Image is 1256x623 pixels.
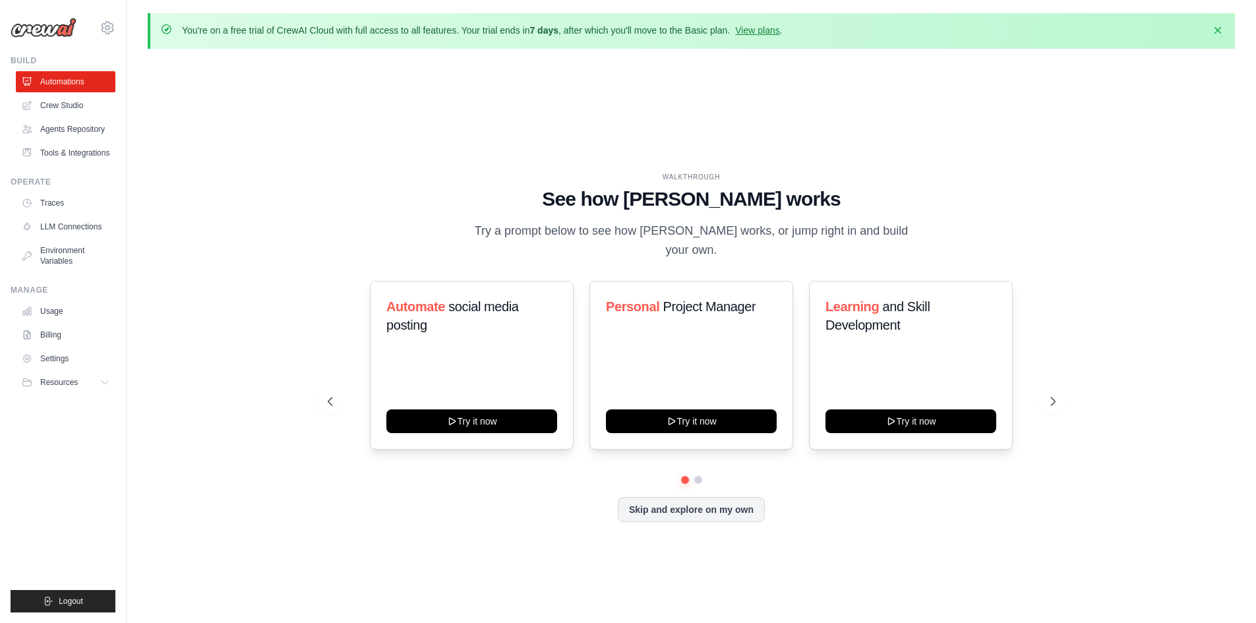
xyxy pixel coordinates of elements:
[735,25,779,36] a: View plans
[16,193,115,214] a: Traces
[11,590,115,612] button: Logout
[606,299,659,314] span: Personal
[16,301,115,322] a: Usage
[11,285,115,295] div: Manage
[16,216,115,237] a: LLM Connections
[16,324,115,345] a: Billing
[16,372,115,393] button: Resources
[40,377,78,388] span: Resources
[663,299,756,314] span: Project Manager
[16,71,115,92] a: Automations
[11,18,76,38] img: Logo
[328,172,1056,182] div: WALKTHROUGH
[386,409,557,433] button: Try it now
[16,119,115,140] a: Agents Repository
[606,409,777,433] button: Try it now
[618,497,765,522] button: Skip and explore on my own
[386,299,445,314] span: Automate
[11,177,115,187] div: Operate
[182,24,783,37] p: You're on a free trial of CrewAI Cloud with full access to all features. Your trial ends in , aft...
[16,95,115,116] a: Crew Studio
[328,187,1056,211] h1: See how [PERSON_NAME] works
[11,55,115,66] div: Build
[529,25,558,36] strong: 7 days
[16,348,115,369] a: Settings
[16,142,115,163] a: Tools & Integrations
[825,409,996,433] button: Try it now
[59,596,83,607] span: Logout
[16,240,115,272] a: Environment Variables
[386,299,519,332] span: social media posting
[825,299,879,314] span: Learning
[470,222,913,260] p: Try a prompt below to see how [PERSON_NAME] works, or jump right in and build your own.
